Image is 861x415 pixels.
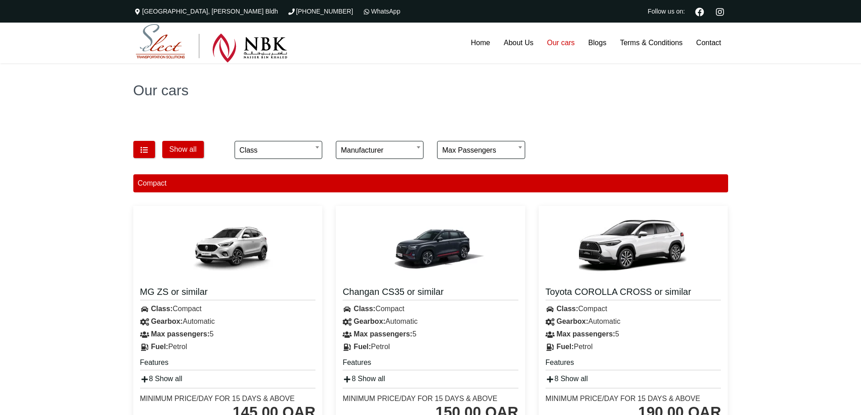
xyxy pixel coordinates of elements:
img: Toyota COROLLA CROSS or similar [579,213,687,280]
strong: Max passengers: [556,330,615,338]
strong: Class: [151,305,173,312]
h1: Our cars [133,83,728,98]
a: Instagram [712,6,728,16]
a: WhatsApp [362,8,400,15]
a: Home [464,23,497,63]
span: Class [240,141,317,159]
a: Contact [689,23,728,63]
span: Manufacturer [336,141,423,159]
div: 5 [133,328,323,340]
strong: Fuel: [556,343,574,350]
div: Compact [336,303,525,315]
div: Minimum Price/Day for 15 days & Above [343,394,497,403]
a: Blogs [582,23,613,63]
div: Automatic [133,315,323,328]
div: Automatic [539,315,728,328]
div: Minimum Price/Day for 15 days & Above [546,394,700,403]
a: Terms & Conditions [613,23,690,63]
a: MG ZS or similar [140,286,316,300]
a: [PHONE_NUMBER] [287,8,353,15]
a: Changan CS35 or similar [343,286,518,300]
h5: Features [140,358,316,370]
strong: Fuel: [151,343,168,350]
a: 8 Show all [343,375,385,382]
a: 8 Show all [140,375,183,382]
strong: Class: [556,305,578,312]
img: Changan CS35 or similar [376,213,485,280]
div: Compact [539,303,728,315]
div: 5 [336,328,525,340]
span: Class [235,141,322,159]
div: Petrol [133,340,323,353]
img: MG ZS or similar [174,213,282,280]
button: Show all [162,141,204,158]
div: Minimum Price/Day for 15 days & Above [140,394,295,403]
h5: Features [343,358,518,370]
strong: Gearbox: [151,317,183,325]
div: 5 [539,328,728,340]
div: Petrol [539,340,728,353]
a: Our cars [540,23,581,63]
h5: Features [546,358,721,370]
strong: Max passengers: [354,330,413,338]
span: Max passengers [437,141,525,159]
a: Toyota COROLLA CROSS or similar [546,286,721,300]
a: 8 Show all [546,375,588,382]
a: Facebook [692,6,708,16]
strong: Gearbox: [556,317,588,325]
img: Select Rent a Car [136,24,287,63]
span: Manufacturer [341,141,419,159]
div: Compact [133,303,323,315]
div: Petrol [336,340,525,353]
div: Automatic [336,315,525,328]
strong: Class: [354,305,376,312]
strong: Gearbox: [354,317,386,325]
div: Compact [133,174,728,192]
span: Max passengers [442,141,520,159]
strong: Max passengers: [151,330,210,338]
strong: Fuel: [354,343,371,350]
a: About Us [497,23,540,63]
